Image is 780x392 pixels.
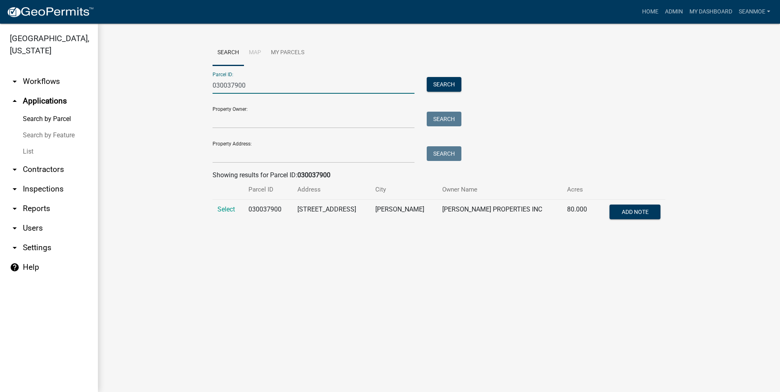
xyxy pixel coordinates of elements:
th: Owner Name [437,180,562,199]
th: Parcel ID [244,180,292,199]
i: arrow_drop_down [10,165,20,174]
button: Search [427,146,461,161]
th: Acres [562,180,596,199]
td: [STREET_ADDRESS] [292,200,370,227]
button: Search [427,77,461,92]
div: Showing results for Parcel ID: [213,170,665,180]
td: [PERSON_NAME] [370,200,437,227]
a: Admin [662,4,686,20]
a: Select [217,205,235,213]
strong: 030037900 [297,171,330,179]
th: City [370,180,437,199]
a: My Dashboard [686,4,736,20]
i: arrow_drop_down [10,223,20,233]
span: Add Note [621,209,648,215]
i: arrow_drop_down [10,184,20,194]
a: SeanMoe [736,4,773,20]
i: help [10,262,20,272]
a: My Parcels [266,40,309,66]
th: Address [292,180,370,199]
a: Home [639,4,662,20]
td: [PERSON_NAME] PROPERTIES INC [437,200,562,227]
button: Search [427,112,461,126]
td: 030037900 [244,200,292,227]
i: arrow_drop_down [10,243,20,253]
a: Search [213,40,244,66]
i: arrow_drop_down [10,204,20,214]
i: arrow_drop_up [10,96,20,106]
button: Add Note [609,205,660,219]
i: arrow_drop_down [10,77,20,86]
td: 80.000 [562,200,596,227]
